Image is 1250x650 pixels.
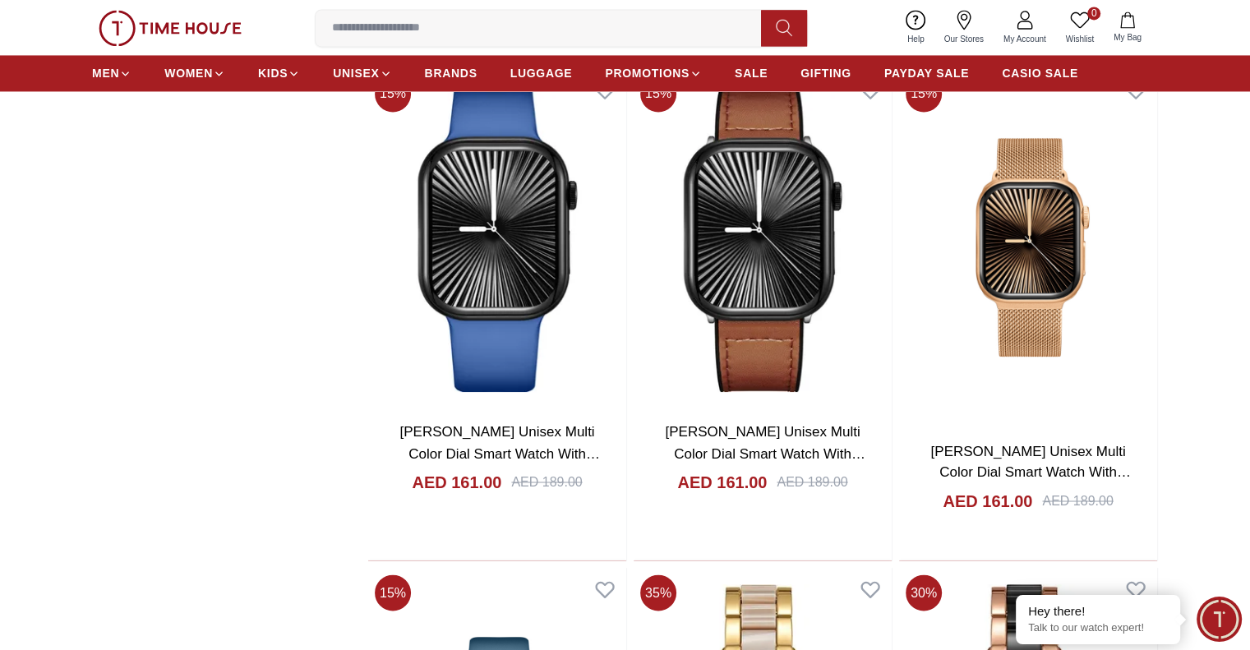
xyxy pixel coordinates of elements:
[901,33,931,45] span: Help
[640,76,676,112] span: 15 %
[92,65,119,81] span: MEN
[934,7,994,48] a: Our Stores
[735,58,768,88] a: SALE
[1002,58,1078,88] a: CASIO SALE
[425,58,477,88] a: BRANDS
[1028,603,1168,620] div: Hey there!
[510,58,573,88] a: LUGGAGE
[1087,7,1100,20] span: 0
[884,65,969,81] span: PAYDAY SALE
[735,65,768,81] span: SALE
[899,69,1157,426] img: Kenneth Scott Unisex Multi Color Dial Smart Watch With Interchangeable Strap-KA10PRO-RSBMK
[425,65,477,81] span: BRANDS
[906,76,942,112] span: 15 %
[333,65,379,81] span: UNISEX
[777,472,847,491] div: AED 189.00
[938,33,990,45] span: Our Stores
[164,58,225,88] a: WOMEN
[375,76,411,112] span: 15 %
[258,58,300,88] a: KIDS
[997,33,1053,45] span: My Account
[258,65,288,81] span: KIDS
[164,65,213,81] span: WOMEN
[1197,597,1242,642] div: Chat Widget
[99,10,242,46] img: ...
[677,470,767,493] h4: AED 161.00
[640,574,676,611] span: 35 %
[1002,65,1078,81] span: CASIO SALE
[1028,621,1168,635] p: Talk to our watch expert!
[1042,491,1113,510] div: AED 189.00
[605,58,702,88] a: PROMOTIONS
[1059,33,1100,45] span: Wishlist
[92,58,131,88] a: MEN
[897,7,934,48] a: Help
[800,65,851,81] span: GIFTING
[1056,7,1104,48] a: 0Wishlist
[412,470,501,493] h4: AED 161.00
[906,574,942,611] span: 30 %
[375,574,411,611] span: 15 %
[922,443,1133,522] a: [PERSON_NAME] Unisex Multi Color Dial Smart Watch With Interchangeable Strap-KA10PRO-RSBMK
[368,69,626,408] img: Kenneth Scott Unisex Multi Color Dial Smart Watch With Interchangeable Strap-KA10PROMX-BSBBL
[943,489,1032,512] h4: AED 161.00
[399,424,599,503] a: [PERSON_NAME] Unisex Multi Color Dial Smart Watch With Interchangeable Strap-KA10PROMX-BSBBL
[800,58,851,88] a: GIFTING
[605,65,690,81] span: PROMOTIONS
[665,424,865,503] a: [PERSON_NAME] Unisex Multi Color Dial Smart Watch With Interchangeable Strap-KA10PROMX-BSBBD
[510,65,573,81] span: LUGGAGE
[1104,8,1151,47] button: My Bag
[333,58,391,88] a: UNISEX
[1107,31,1148,44] span: My Bag
[884,58,969,88] a: PAYDAY SALE
[634,69,892,408] img: Kenneth Scott Unisex Multi Color Dial Smart Watch With Interchangeable Strap-KA10PROMX-BSBBD
[511,472,582,491] div: AED 189.00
